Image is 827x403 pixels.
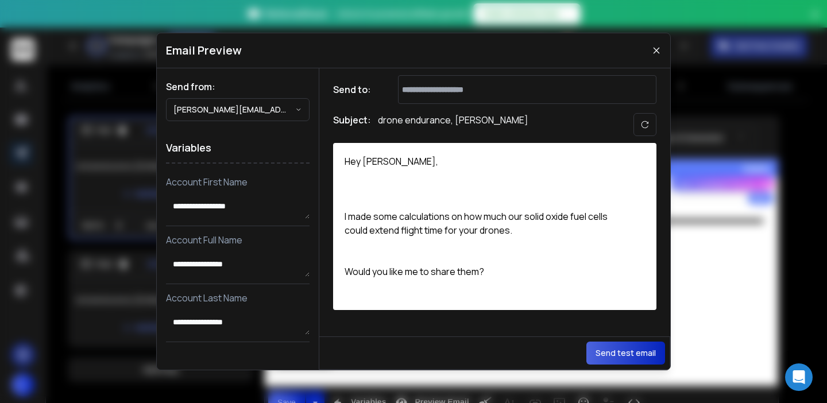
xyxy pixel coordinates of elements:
[173,104,295,115] p: [PERSON_NAME][EMAIL_ADDRESS][DOMAIN_NAME]
[166,80,310,94] h1: Send from:
[166,233,310,247] p: Account Full Name
[333,143,620,310] div: Hey [PERSON_NAME], I made some calculations on how much our solid oxide fuel cells could extend f...
[166,356,310,370] p: Cleaned Company Name
[333,113,371,136] h1: Subject:
[166,42,242,59] h1: Email Preview
[166,175,310,189] p: Account First Name
[785,363,813,391] div: Open Intercom Messenger
[378,113,528,136] p: drone endurance, [PERSON_NAME]
[166,133,310,164] h1: Variables
[166,291,310,305] p: Account Last Name
[586,342,665,365] button: Send test email
[333,83,379,96] h1: Send to:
